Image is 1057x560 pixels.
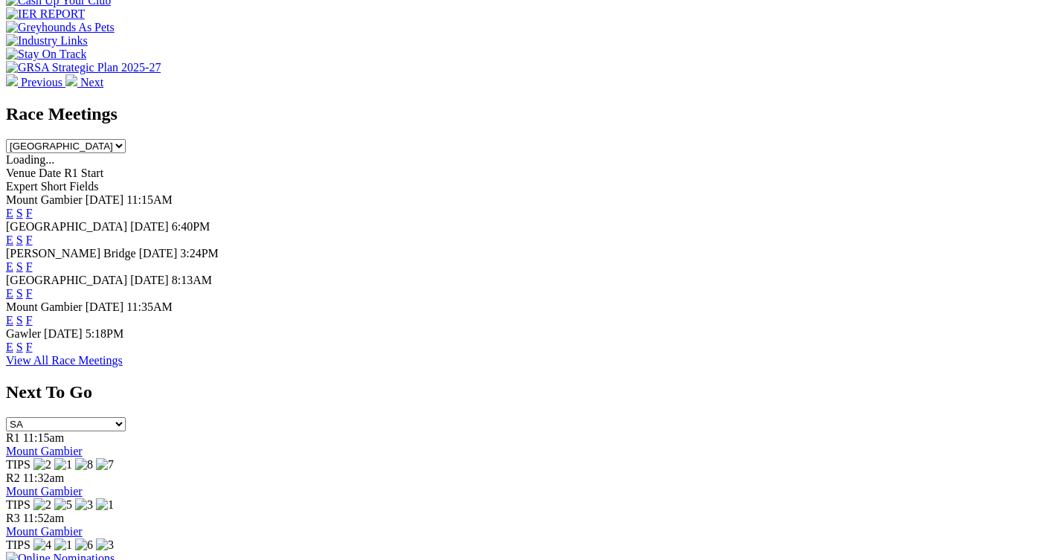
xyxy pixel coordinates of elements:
a: F [26,341,33,353]
span: [PERSON_NAME] Bridge [6,247,136,260]
img: 6 [75,538,93,552]
a: Mount Gambier [6,485,83,498]
img: 1 [54,538,72,552]
span: [DATE] [86,300,124,313]
span: 5:18PM [86,327,124,340]
h2: Next To Go [6,382,1051,402]
img: 3 [75,498,93,512]
a: F [26,314,33,326]
img: Stay On Track [6,48,86,61]
span: 11:15AM [126,193,173,206]
img: 1 [96,498,114,512]
span: Date [39,167,61,179]
a: Mount Gambier [6,445,83,457]
a: E [6,260,13,273]
span: 11:35AM [126,300,173,313]
span: Venue [6,167,36,179]
a: F [26,260,33,273]
span: Mount Gambier [6,300,83,313]
img: 5 [54,498,72,512]
span: Previous [21,76,62,88]
a: S [16,234,23,246]
span: [DATE] [139,247,178,260]
span: 8:13AM [172,274,212,286]
img: 2 [33,498,51,512]
a: View All Race Meetings [6,354,123,367]
span: R1 [6,431,20,444]
img: 7 [96,458,114,472]
a: F [26,287,33,300]
span: 11:52am [23,512,64,524]
img: Greyhounds As Pets [6,21,115,34]
a: E [6,314,13,326]
a: Next [65,76,103,88]
a: Mount Gambier [6,525,83,538]
a: S [16,287,23,300]
a: E [6,207,13,219]
span: Fields [69,180,98,193]
span: Next [80,76,103,88]
span: [DATE] [130,220,169,233]
span: R1 Start [64,167,103,179]
img: IER REPORT [6,7,85,21]
a: F [26,234,33,246]
img: 4 [33,538,51,552]
span: 6:40PM [172,220,211,233]
img: chevron-right-pager-white.svg [65,74,77,86]
a: S [16,341,23,353]
img: 8 [75,458,93,472]
img: 2 [33,458,51,472]
span: 3:24PM [180,247,219,260]
a: Previous [6,76,65,88]
span: [DATE] [130,274,169,286]
img: 1 [54,458,72,472]
a: E [6,287,13,300]
img: chevron-left-pager-white.svg [6,74,18,86]
a: S [16,207,23,219]
span: 11:32am [23,472,64,484]
h2: Race Meetings [6,104,1051,124]
span: [DATE] [86,193,124,206]
span: Expert [6,180,38,193]
span: R2 [6,472,20,484]
span: 11:15am [23,431,64,444]
span: Loading... [6,153,54,166]
span: Mount Gambier [6,193,83,206]
img: Industry Links [6,34,88,48]
a: S [16,314,23,326]
a: E [6,341,13,353]
a: E [6,234,13,246]
span: [GEOGRAPHIC_DATA] [6,274,127,286]
span: Short [41,180,67,193]
span: R3 [6,512,20,524]
a: F [26,207,33,219]
span: [GEOGRAPHIC_DATA] [6,220,127,233]
img: GRSA Strategic Plan 2025-27 [6,61,161,74]
span: TIPS [6,458,30,471]
span: TIPS [6,498,30,511]
span: [DATE] [44,327,83,340]
img: 3 [96,538,114,552]
span: Gawler [6,327,41,340]
span: TIPS [6,538,30,551]
a: S [16,260,23,273]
